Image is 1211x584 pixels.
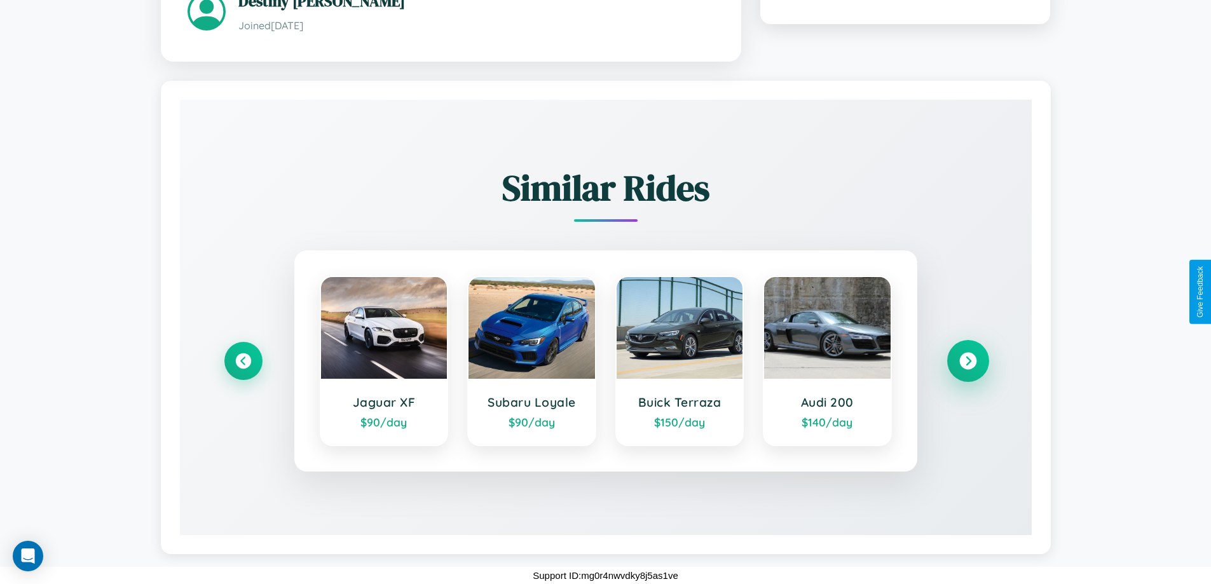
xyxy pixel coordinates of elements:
[615,276,744,446] a: Buick Terraza$150/day
[777,415,878,429] div: $ 140 /day
[481,395,582,410] h3: Subaru Loyale
[13,541,43,571] div: Open Intercom Messenger
[334,415,435,429] div: $ 90 /day
[467,276,596,446] a: Subaru Loyale$90/day
[629,415,730,429] div: $ 150 /day
[334,395,435,410] h3: Jaguar XF
[481,415,582,429] div: $ 90 /day
[224,163,987,212] h2: Similar Rides
[533,567,678,584] p: Support ID: mg0r4nwvdky8j5as1ve
[1196,266,1205,318] div: Give Feedback
[763,276,892,446] a: Audi 200$140/day
[777,395,878,410] h3: Audi 200
[629,395,730,410] h3: Buick Terraza
[320,276,449,446] a: Jaguar XF$90/day
[238,17,715,35] p: Joined [DATE]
